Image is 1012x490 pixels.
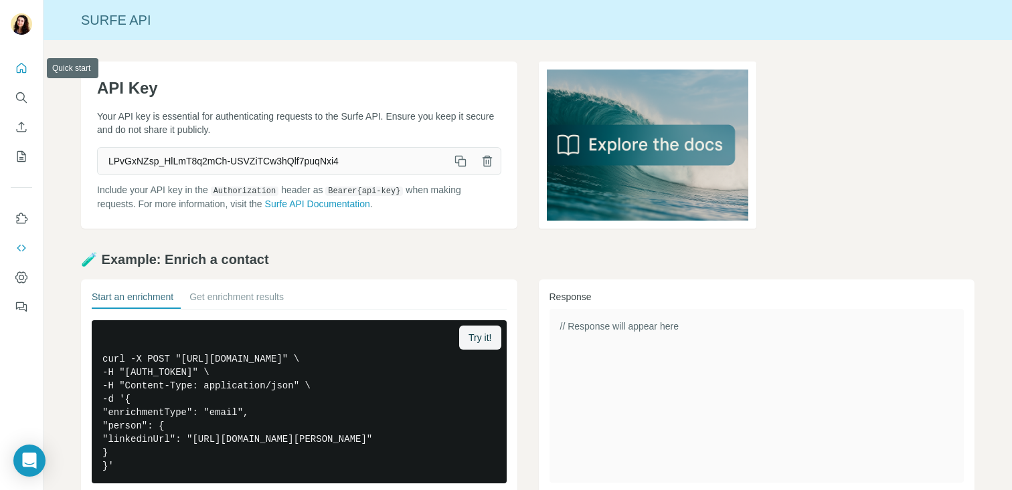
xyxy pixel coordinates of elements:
span: LPvGxNZsp_HlLmT8q2mCh-USVZiTCw3hQlf7puqNxi4 [98,149,447,173]
h1: API Key [97,78,501,99]
button: Get enrichment results [189,290,284,309]
div: Surfe API [44,11,1012,29]
button: My lists [11,144,32,168]
button: Try it! [459,326,501,350]
h3: Response [550,290,964,303]
button: Dashboard [11,265,32,289]
div: Open Intercom Messenger [13,445,46,477]
p: Include your API key in the header as when making requests. For more information, visit the . [97,183,501,211]
p: Your API key is essential for authenticating requests to the Surfe API. Ensure you keep it secure... [97,110,501,136]
span: // Response will appear here [560,321,679,332]
span: Try it! [469,331,491,344]
img: Avatar [11,13,32,35]
button: Search [11,86,32,110]
h2: 🧪 Example: Enrich a contact [81,250,975,269]
button: Use Surfe on LinkedIn [11,207,32,231]
button: Feedback [11,295,32,319]
button: Use Surfe API [11,236,32,260]
code: Authorization [211,187,279,196]
code: Bearer {api-key} [325,187,403,196]
pre: curl -X POST "[URL][DOMAIN_NAME]" \ -H "[AUTH_TOKEN]" \ -H "Content-Type: application/json" \ -d ... [92,320,507,483]
a: Surfe API Documentation [265,199,370,209]
button: Start an enrichment [92,290,173,309]
button: Enrich CSV [11,115,32,139]
button: Quick start [11,56,32,80]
